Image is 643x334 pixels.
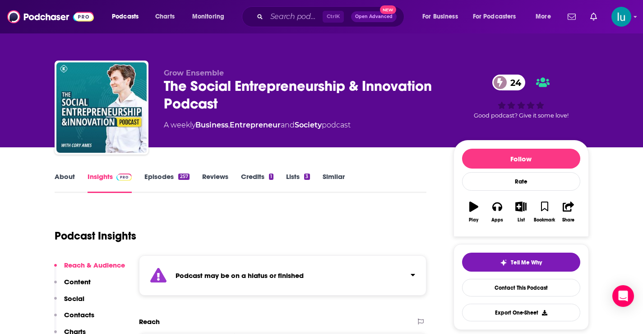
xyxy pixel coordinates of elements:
[501,75,526,90] span: 24
[355,14,393,19] span: Open Advanced
[54,294,84,311] button: Social
[491,217,503,223] div: Apps
[178,174,189,180] div: 257
[195,121,228,129] a: Business
[564,9,579,24] a: Show notifications dropdown
[55,229,136,243] h1: Podcast Insights
[88,172,132,193] a: InsightsPodchaser Pro
[54,310,94,327] button: Contacts
[474,112,569,119] span: Good podcast? Give it some love!
[112,10,139,23] span: Podcasts
[500,259,507,266] img: tell me why sparkle
[611,7,631,27] button: Show profile menu
[467,9,529,24] button: open menu
[462,149,580,169] button: Follow
[106,9,150,24] button: open menu
[56,62,147,153] img: The Social Entrepreneurship & Innovation Podcast
[269,174,273,180] div: 1
[611,7,631,27] span: Logged in as lusodano
[267,9,323,24] input: Search podcasts, credits, & more...
[462,304,580,321] button: Export One-Sheet
[469,217,478,223] div: Play
[176,271,304,280] strong: Podcast may be on a hiatus or finished
[509,196,532,228] button: List
[230,121,281,129] a: Entrepreneur
[473,10,516,23] span: For Podcasters
[139,317,160,326] h2: Reach
[492,75,526,90] a: 24
[64,261,125,269] p: Reach & Audience
[562,217,574,223] div: Share
[462,279,580,296] a: Contact This Podcast
[250,6,413,27] div: Search podcasts, credits, & more...
[228,121,230,129] span: ,
[54,278,91,294] button: Content
[351,11,397,22] button: Open AdvancedNew
[164,120,351,131] div: A weekly podcast
[149,9,180,24] a: Charts
[323,11,344,23] span: Ctrl K
[534,217,555,223] div: Bookmark
[529,9,562,24] button: open menu
[281,121,295,129] span: and
[64,294,84,303] p: Social
[186,9,236,24] button: open menu
[453,69,589,125] div: 24Good podcast? Give it some love!
[155,10,175,23] span: Charts
[164,69,224,77] span: Grow Ensemble
[612,285,634,307] div: Open Intercom Messenger
[611,7,631,27] img: User Profile
[486,196,509,228] button: Apps
[144,172,189,193] a: Episodes257
[511,259,542,266] span: Tell Me Why
[416,9,469,24] button: open menu
[64,278,91,286] p: Content
[556,196,580,228] button: Share
[380,5,396,14] span: New
[422,10,458,23] span: For Business
[323,172,345,193] a: Similar
[462,172,580,191] div: Rate
[295,121,322,129] a: Society
[192,10,224,23] span: Monitoring
[533,196,556,228] button: Bookmark
[587,9,601,24] a: Show notifications dropdown
[7,8,94,25] img: Podchaser - Follow, Share and Rate Podcasts
[55,172,75,193] a: About
[286,172,310,193] a: Lists3
[304,174,310,180] div: 3
[54,261,125,278] button: Reach & Audience
[241,172,273,193] a: Credits1
[462,196,486,228] button: Play
[64,310,94,319] p: Contacts
[202,172,228,193] a: Reviews
[518,217,525,223] div: List
[536,10,551,23] span: More
[116,174,132,181] img: Podchaser Pro
[462,253,580,272] button: tell me why sparkleTell Me Why
[139,255,427,296] section: Click to expand status details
